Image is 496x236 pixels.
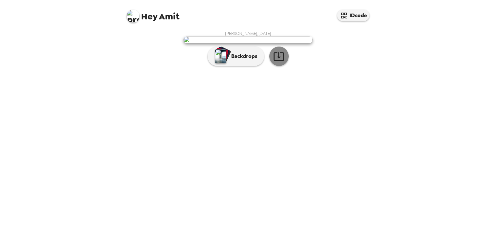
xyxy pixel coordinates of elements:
span: Hey [141,11,157,22]
img: user [183,36,313,43]
button: IDcode [337,10,369,21]
span: [PERSON_NAME] , [DATE] [225,31,271,36]
p: Backdrops [228,52,257,60]
img: profile pic [127,10,139,23]
span: Amit [127,6,180,21]
button: Backdrops [208,47,264,66]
